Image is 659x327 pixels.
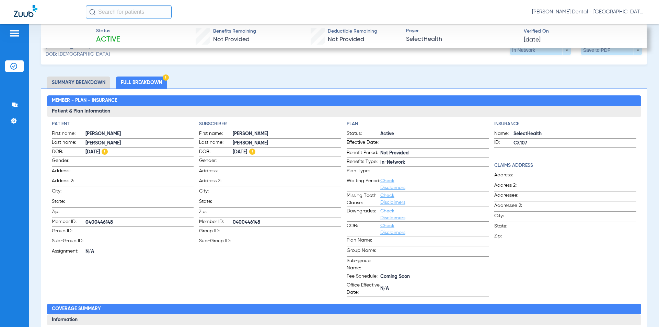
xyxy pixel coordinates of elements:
[199,177,233,187] span: Address 2:
[199,218,233,226] span: Member ID:
[102,149,108,155] img: Hazard
[85,149,194,156] span: [DATE]
[347,149,380,157] span: Benefit Period:
[524,28,636,35] span: Verified On
[199,188,233,197] span: City:
[199,208,233,218] span: Zip:
[494,182,528,191] span: Address 2:
[513,130,636,138] span: SelectHealth
[52,218,85,226] span: Member ID:
[347,237,380,246] span: Plan Name:
[213,36,250,43] span: Not Provided
[380,150,489,157] span: Not Provided
[213,28,256,35] span: Benefits Remaining
[9,29,20,37] img: hamburger-icon
[163,74,169,81] img: Hazard
[52,120,194,128] h4: Patient
[510,45,571,55] button: In Network
[199,227,233,237] span: Group ID:
[85,140,194,147] span: [PERSON_NAME]
[233,140,341,147] span: [PERSON_NAME]
[380,209,405,220] a: Check Disclaimers
[199,139,233,147] span: Last name:
[380,178,405,190] a: Check Disclaimers
[52,177,85,187] span: Address 2:
[494,192,528,201] span: Addressee:
[347,222,380,236] span: COB:
[494,139,513,147] span: ID:
[52,237,85,247] span: Sub-Group ID:
[199,157,233,166] span: Gender:
[47,95,641,106] h2: Member - Plan - Insurance
[233,219,341,226] span: 0400446148
[347,177,380,191] span: Waiting Period:
[233,149,341,156] span: [DATE]
[581,45,642,55] button: Save to PDF
[52,188,85,197] span: City:
[494,212,528,222] span: City:
[85,248,194,255] span: N/A
[46,51,110,58] span: DOB: [DEMOGRAPHIC_DATA]
[328,36,364,43] span: Not Provided
[347,192,380,207] span: Missing Tooth Clause:
[347,257,380,272] span: Sub-group Name:
[347,247,380,256] span: Group Name:
[380,273,489,280] span: Coming Soon
[199,120,341,128] h4: Subscriber
[199,198,233,207] span: State:
[494,162,636,169] h4: Claims Address
[494,130,513,138] span: Name:
[494,172,528,181] span: Address:
[532,9,645,15] span: [PERSON_NAME] Dental - [GEOGRAPHIC_DATA]
[96,35,120,45] span: Active
[347,282,380,296] span: Office Effective Date:
[52,167,85,177] span: Address:
[328,28,377,35] span: Deductible Remaining
[52,198,85,207] span: State:
[380,130,489,138] span: Active
[199,148,233,156] span: DOB:
[380,193,405,205] a: Check Disclaimers
[96,27,120,35] span: Status
[52,148,85,156] span: DOB:
[47,314,641,325] h3: Information
[199,167,233,177] span: Address:
[494,233,528,242] span: Zip:
[199,130,233,138] span: First name:
[513,140,636,147] span: CX107
[494,120,636,128] h4: Insurance
[52,227,85,237] span: Group ID:
[249,149,255,155] img: Hazard
[116,77,167,89] li: Full Breakdown
[347,120,489,128] h4: Plan
[14,5,37,17] img: Zuub Logo
[494,202,528,211] span: Addressee 2:
[52,248,85,256] span: Assignment:
[47,77,110,89] li: Summary Breakdown
[347,208,380,221] span: Downgrades:
[380,223,405,235] a: Check Disclaimers
[52,208,85,218] span: Zip:
[85,219,194,226] span: 0400446148
[625,294,659,327] iframe: Chat Widget
[86,5,172,19] input: Search for patients
[47,106,641,117] h3: Patient & Plan Information
[199,237,233,247] span: Sub-Group ID:
[524,36,541,44] span: [DATE]
[347,167,380,177] span: Plan Type:
[52,157,85,166] span: Gender:
[52,139,85,147] span: Last name:
[89,9,95,15] img: Search Icon
[347,139,380,148] span: Effective Date:
[52,130,85,138] span: First name:
[347,273,380,281] span: Fee Schedule:
[347,158,380,166] span: Benefits Type:
[347,130,380,138] span: Status:
[233,130,341,138] span: [PERSON_NAME]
